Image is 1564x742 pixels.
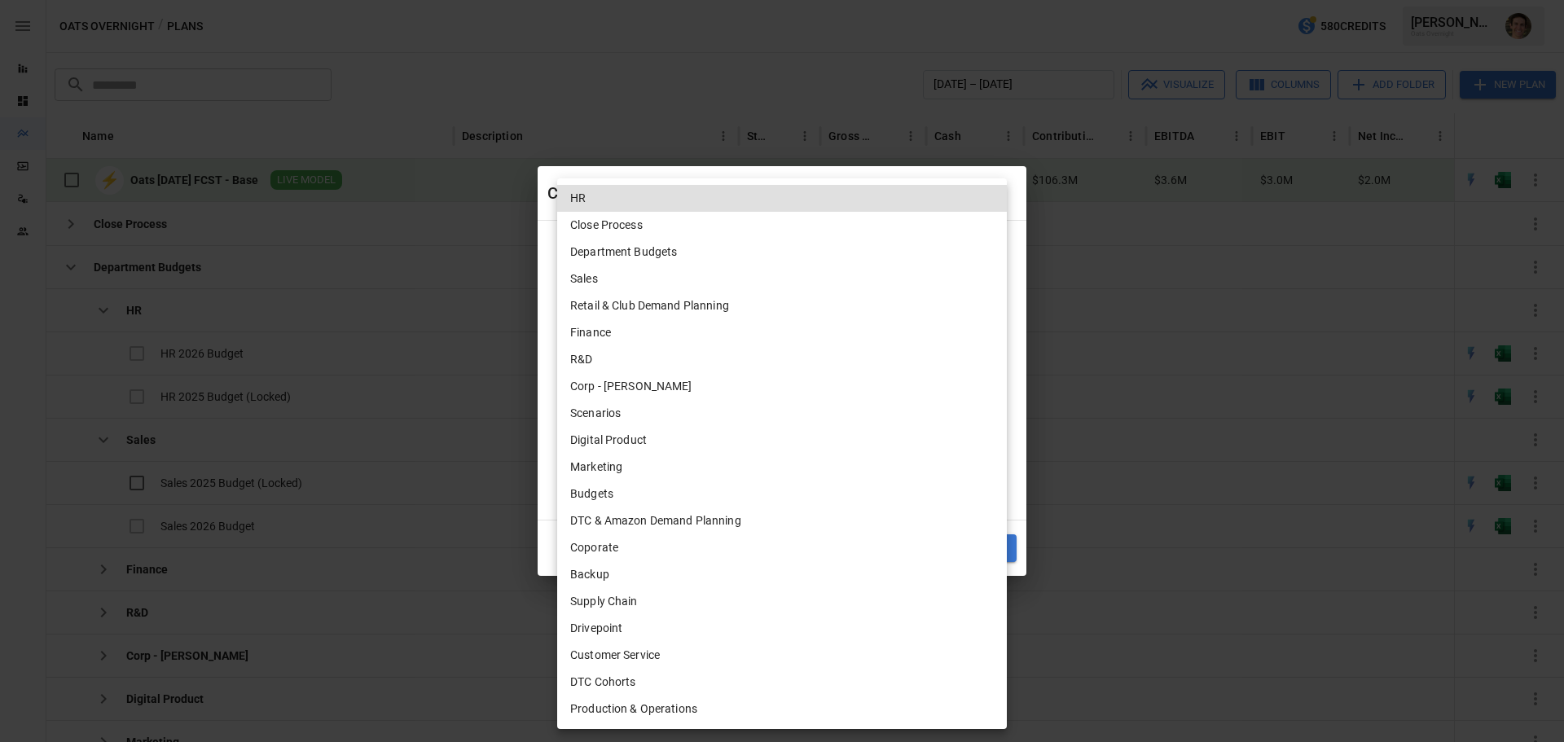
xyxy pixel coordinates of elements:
li: Drivepoint [557,615,1007,642]
li: Finance [557,319,1007,346]
li: Close Process [557,212,1007,239]
li: Supply Chain [557,588,1007,615]
li: DTC Cohorts [557,669,1007,696]
li: Production & Operations [557,696,1007,722]
li: DTC & Amazon Demand Planning [557,507,1007,534]
li: Coporate [557,534,1007,561]
li: Retail & Club Demand Planning [557,292,1007,319]
li: Marketing [557,454,1007,481]
li: R&D [557,346,1007,373]
li: Budgets [557,481,1007,507]
li: Customer Service [557,642,1007,669]
li: Backup [557,561,1007,588]
li: Digital Product [557,427,1007,454]
li: Corp - [PERSON_NAME] [557,373,1007,400]
li: HR [557,185,1007,212]
li: Department Budgets [557,239,1007,266]
li: Sales [557,266,1007,292]
li: Scenarios [557,400,1007,427]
